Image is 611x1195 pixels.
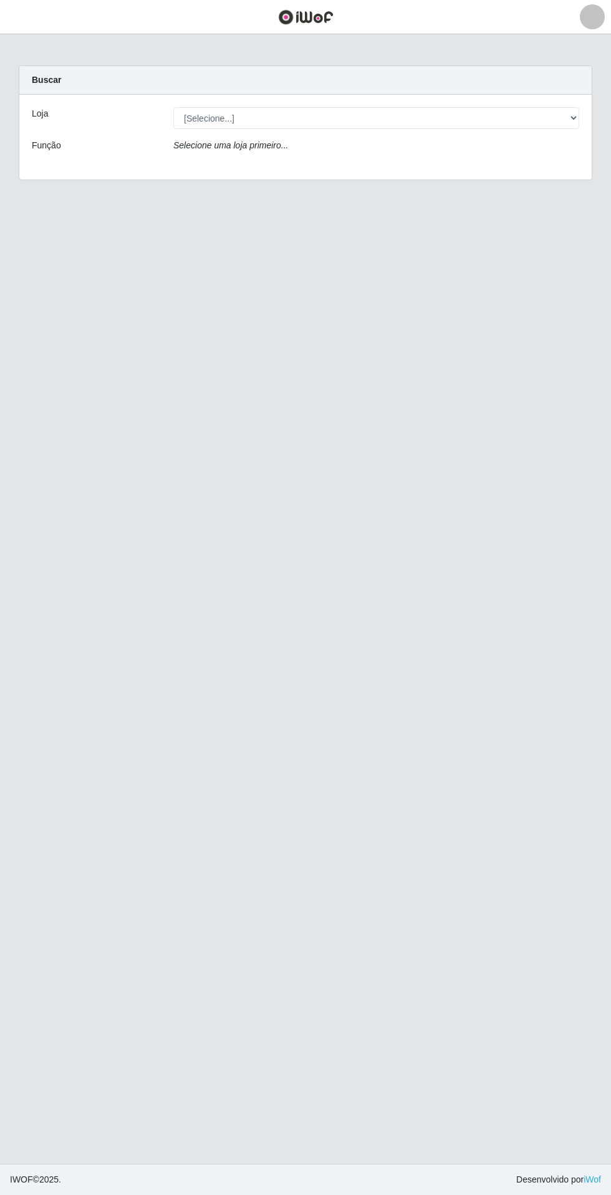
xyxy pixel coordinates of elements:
strong: Buscar [32,75,61,85]
a: iWof [584,1174,601,1184]
label: Função [32,139,61,152]
i: Selecione uma loja primeiro... [173,140,288,150]
span: IWOF [10,1174,33,1184]
label: Loja [32,107,48,120]
span: © 2025 . [10,1173,61,1186]
img: CoreUI Logo [278,9,334,25]
span: Desenvolvido por [516,1173,601,1186]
